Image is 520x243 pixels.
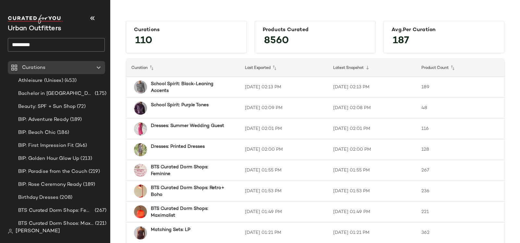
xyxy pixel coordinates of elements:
td: 236 [416,181,504,202]
td: [DATE] 02:00 PM [240,139,328,160]
span: Birthday Dresses [18,194,58,201]
span: (189) [69,116,82,123]
span: BIP: Rose Ceremony Ready [18,181,82,188]
td: [DATE] 01:55 PM [328,160,416,181]
th: Product Count [416,59,504,77]
span: (186) [56,129,69,136]
span: BIP: Adventure Ready [18,116,69,123]
span: Athleisure (Unisex) [18,77,63,84]
td: 48 [416,98,504,119]
span: Current Company Name [8,25,61,32]
td: [DATE] 01:49 PM [328,202,416,223]
td: [DATE] 02:01 PM [240,119,328,139]
td: [DATE] 01:53 PM [328,181,416,202]
span: (175) [93,90,106,97]
td: 267 [416,160,504,181]
span: [PERSON_NAME] [16,227,60,235]
td: 221 [416,202,504,223]
th: Last Exported [240,59,328,77]
td: [DATE] 02:13 PM [240,77,328,98]
td: 128 [416,139,504,160]
div: Products Curated [263,27,368,33]
span: 8560 [258,29,296,53]
span: BIP: Golden Hour Glow Up [18,155,79,162]
div: Curations [134,27,239,33]
td: [DATE] 01:49 PM [240,202,328,223]
span: (221) [94,220,106,227]
span: (189) [82,181,95,188]
b: BTS Curated Dorm Shops: Maximalist [151,205,228,219]
b: Matching Sets: LP [151,226,190,233]
span: (267) [93,207,106,214]
b: Dresses: Printed Dresses [151,143,205,150]
img: svg%3e [8,229,13,234]
img: cfy_white_logo.C9jOOHJF.svg [8,15,63,24]
td: [DATE] 02:00 PM [328,139,416,160]
td: [DATE] 02:08 PM [328,98,416,119]
td: 116 [416,119,504,139]
span: BTS Curated Dorm Shops: Maximalist [18,220,94,227]
td: [DATE] 02:13 PM [328,77,416,98]
span: Bachelor in [GEOGRAPHIC_DATA]: LP [18,90,93,97]
span: BTS Curated Dorm Shops: Feminine [18,207,93,214]
b: BTS Curated Dorm Shops: Feminine [151,164,228,177]
span: 110 [129,29,159,53]
b: BTS Curated Dorm Shops: Retro+ Boho [151,185,228,198]
span: (219) [87,168,100,175]
span: Curations [22,64,45,71]
span: (72) [76,103,86,110]
span: (213) [79,155,92,162]
th: Latest Snapshot [328,59,416,77]
td: [DATE] 02:01 PM [328,119,416,139]
b: School Spirit: Black-Leaning Accents [151,81,228,94]
span: (208) [58,194,72,201]
b: Dresses: Summer Wedding Guest [151,122,224,129]
td: [DATE] 01:53 PM [240,181,328,202]
span: (246) [74,142,87,149]
td: [DATE] 02:09 PM [240,98,328,119]
div: Avg.per Curation [392,27,496,33]
b: School Spirit: Purple Tones [151,102,209,109]
span: (453) [63,77,77,84]
span: BIP: First Impression Fit [18,142,74,149]
td: [DATE] 01:55 PM [240,160,328,181]
th: Curation [126,59,240,77]
span: BIP: Paradise from the Couch [18,168,87,175]
span: BIP: Beach Chic [18,129,56,136]
td: 189 [416,77,504,98]
span: Beauty: SPF + Sun Shop [18,103,76,110]
span: 187 [386,29,416,53]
